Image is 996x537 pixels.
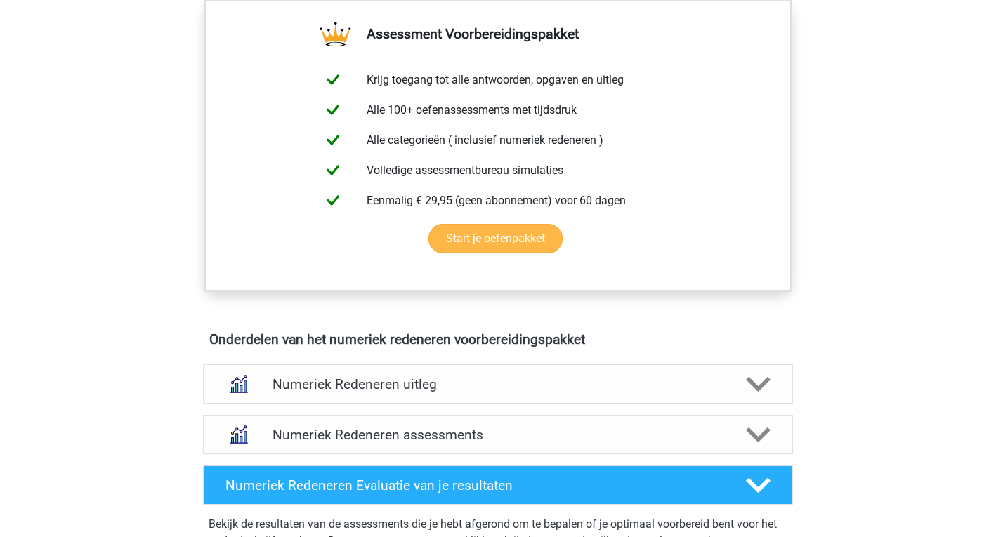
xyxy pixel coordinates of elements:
h4: Numeriek Redeneren assessments [273,427,723,443]
h4: Numeriek Redeneren Evaluatie van je resultaten [225,477,723,493]
h4: Numeriek Redeneren uitleg [273,376,723,392]
img: numeriek redeneren assessments [221,416,256,452]
img: numeriek redeneren uitleg [221,366,256,402]
a: Start je oefenpakket [428,224,563,253]
a: Numeriek Redeneren Evaluatie van je resultaten [197,465,799,505]
h4: Onderdelen van het numeriek redeneren voorbereidingspakket [209,331,787,347]
a: assessments Numeriek Redeneren assessments [197,415,799,454]
a: uitleg Numeriek Redeneren uitleg [197,364,799,404]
